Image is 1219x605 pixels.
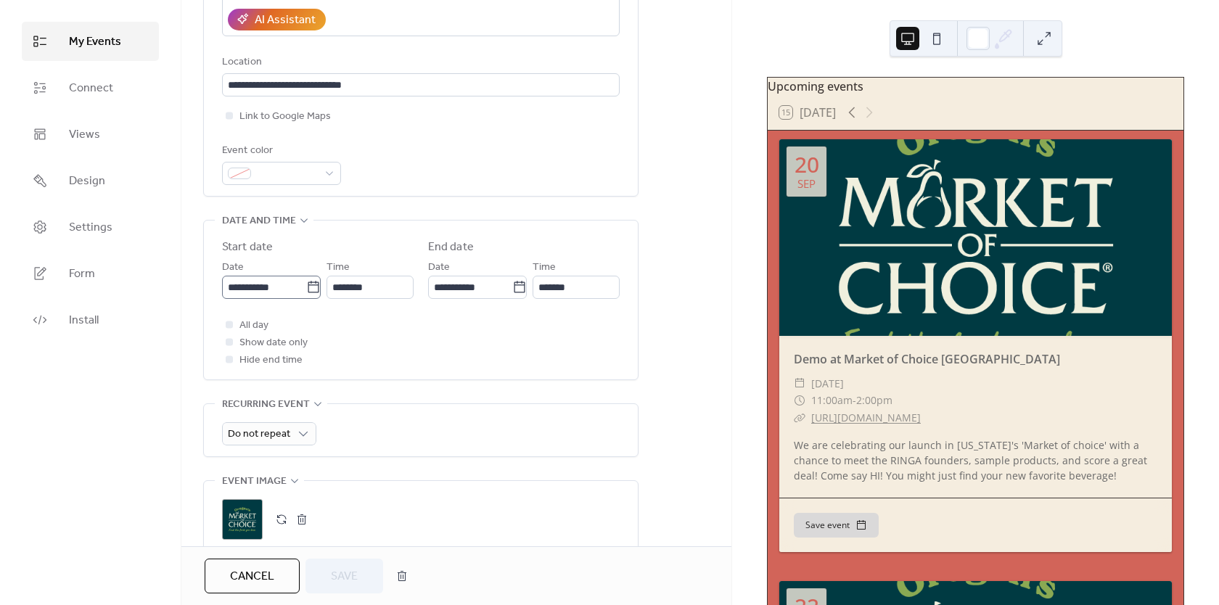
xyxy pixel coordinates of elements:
span: Recurring event [222,396,310,413]
span: Do not repeat [228,424,290,444]
div: Location [222,54,617,71]
div: ​ [794,392,805,409]
div: Start date [222,239,273,256]
span: Show date only [239,334,308,352]
div: End date [428,239,474,256]
span: Link to Google Maps [239,108,331,125]
span: Settings [69,219,112,236]
span: Cancel [230,568,274,585]
span: - [853,392,856,409]
a: Design [22,161,159,200]
div: 20 [795,154,819,176]
a: [URL][DOMAIN_NAME] [811,411,921,424]
a: Form [22,254,159,293]
span: [DATE] [811,375,844,392]
span: All day [239,317,268,334]
button: Save event [794,513,879,538]
div: ; [222,499,263,540]
a: Demo at Market of Choice [GEOGRAPHIC_DATA] [794,351,1060,367]
span: My Events [69,33,121,51]
span: Time [327,259,350,276]
a: Install [22,300,159,339]
span: Date [222,259,244,276]
div: AI Assistant [255,12,316,29]
span: Design [69,173,105,190]
button: AI Assistant [228,9,326,30]
span: Views [69,126,100,144]
button: Cancel [205,559,300,593]
span: Date and time [222,213,296,230]
a: My Events [22,22,159,61]
span: Date [428,259,450,276]
span: Install [69,312,99,329]
div: Event color [222,142,338,160]
span: Event image [222,473,287,490]
a: Settings [22,207,159,247]
div: We are celebrating our launch in [US_STATE]'s 'Market of choice' with a chance to meet the RINGA ... [779,437,1172,483]
div: Upcoming events [768,78,1183,95]
span: Form [69,266,95,283]
a: Connect [22,68,159,107]
div: ​ [794,375,805,392]
a: Views [22,115,159,154]
span: 11:00am [811,392,853,409]
span: Connect [69,80,113,97]
span: Time [533,259,556,276]
span: Hide end time [239,352,303,369]
div: Sep [797,178,816,189]
div: ​ [794,409,805,427]
span: 2:00pm [856,392,892,409]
